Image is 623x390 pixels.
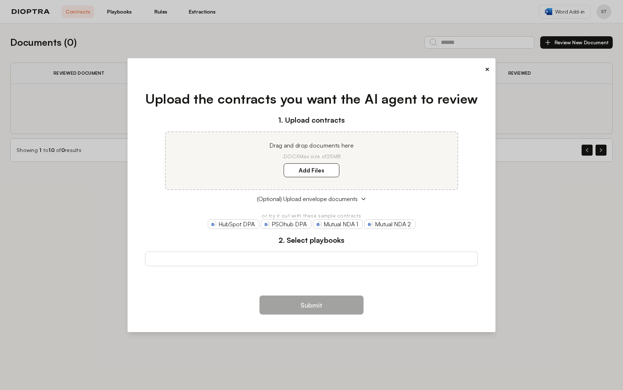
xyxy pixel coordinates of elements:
[364,219,416,229] a: Mutual NDA 2
[313,219,363,229] a: Mutual NDA 1
[284,163,339,177] label: Add Files
[257,194,358,203] span: (Optional) Upload envelope documents
[174,141,449,150] p: Drag and drop documents here
[145,235,478,246] h3: 2. Select playbooks
[208,219,259,229] a: HubSpot DPA
[145,194,478,203] button: (Optional) Upload envelope documents
[174,153,449,160] p: .DOCX Max size of 25MB
[485,64,490,74] button: ×
[145,115,478,126] h3: 1. Upload contracts
[261,219,311,229] a: PSOhub DPA
[145,89,478,109] h1: Upload the contracts you want the AI agent to review
[259,296,364,315] button: Submit
[145,212,478,219] p: or try it out with these sample contracts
